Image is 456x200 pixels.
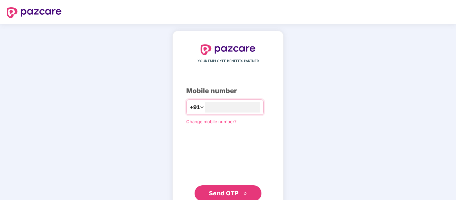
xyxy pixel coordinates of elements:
[200,105,204,109] span: down
[186,119,237,124] a: Change mobile number?
[7,7,62,18] img: logo
[186,86,270,96] div: Mobile number
[209,190,239,197] span: Send OTP
[198,58,259,64] span: YOUR EMPLOYEE BENEFITS PARTNER
[243,192,247,196] span: double-right
[201,44,255,55] img: logo
[190,103,200,112] span: +91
